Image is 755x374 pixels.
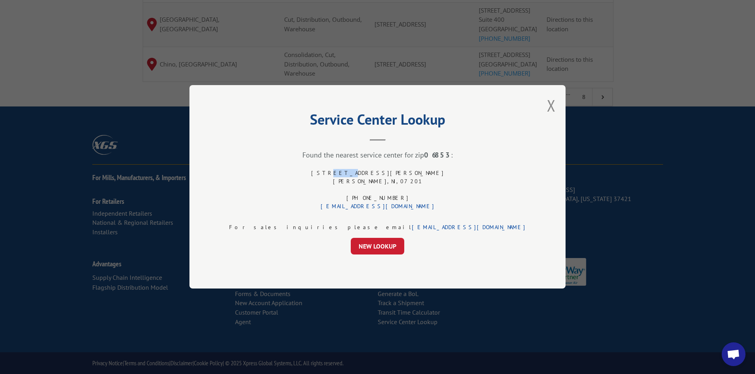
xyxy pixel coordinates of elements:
[424,151,451,160] strong: 06853
[722,342,745,366] div: Open chat
[412,224,526,231] a: [EMAIL_ADDRESS][DOMAIN_NAME]
[229,114,526,129] h2: Service Center Lookup
[311,169,444,211] div: [STREET_ADDRESS][PERSON_NAME] [PERSON_NAME] , NJ , 07201 [PHONE_NUMBER]
[229,224,526,232] div: For sales inquiries please email
[351,238,404,255] button: NEW LOOKUP
[547,95,556,116] button: Close modal
[321,203,435,210] a: [EMAIL_ADDRESS][DOMAIN_NAME]
[229,151,526,160] div: Found the nearest service center for zip :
